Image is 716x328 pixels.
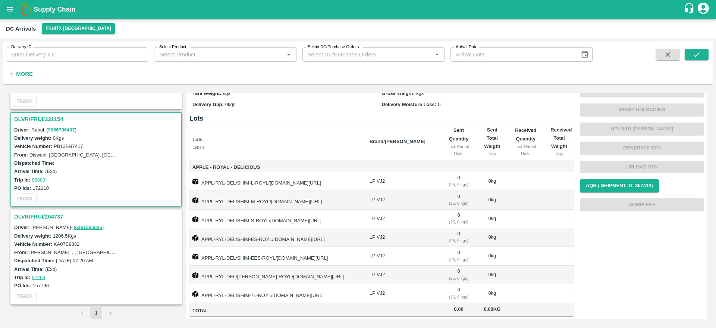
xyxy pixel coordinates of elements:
[449,127,469,141] b: Sent Quantity
[382,90,415,96] label: Gross Weight:
[225,102,235,107] span: 0 kgs
[370,139,425,144] b: Brand/[PERSON_NAME]
[14,258,54,263] label: Dispatched Time:
[364,172,440,191] td: LP VJ2
[34,4,684,15] a: Supply Chain
[1,1,19,18] button: open drawer
[45,266,57,272] label: (Exp)
[46,127,76,133] a: (9056736407)
[446,294,471,300] div: ( 25, 0 kgs)
[578,47,592,62] button: Choose date
[478,210,507,228] td: 0 kg
[432,50,442,59] button: Open
[364,247,440,266] td: LP VJ2
[192,102,224,107] label: Delivery Gap:
[192,254,198,260] img: box
[31,127,77,133] span: Rahul -
[440,266,477,284] td: 0
[484,306,500,312] span: 0.00 Kg
[32,177,45,183] a: 86883
[440,247,477,266] td: 0
[192,272,198,278] img: box
[14,160,54,166] label: Dispatched Time:
[29,249,128,255] label: [PERSON_NAME], , , [GEOGRAPHIC_DATA]
[31,225,104,230] span: [PERSON_NAME] -
[14,168,44,174] label: Arrival Time:
[14,212,180,222] h3: DLVR/FRUI/204737
[192,144,364,151] div: Labels
[14,114,180,124] h3: DLVR/FRUI/221154
[56,258,93,263] label: [DATE] 07:20 AM
[54,143,83,149] label: PB13BN7417
[192,179,198,185] img: box
[14,266,44,272] label: Arrival Time:
[478,247,507,266] td: 0 kg
[14,143,52,149] label: Vehicle Number:
[189,172,364,191] td: APPL-RYL-DEL/SHIM-L-ROYL/[DOMAIN_NAME][URL]
[14,225,30,230] label: Driver:
[446,143,471,157] div: incl. Partial Units
[14,283,31,288] label: PO Ids:
[684,3,697,16] div: customer-support
[446,181,471,188] div: ( 25, 0 kgs)
[223,90,230,96] span: kgs
[550,151,568,157] div: Kgs
[364,284,440,303] td: LP VJ2
[14,177,30,183] label: Trip Id:
[192,90,222,96] label: Tare Weight:
[478,266,507,284] td: 0 kg
[34,6,75,13] b: Supply Chain
[484,151,501,157] div: Kgs
[446,305,471,314] span: 0.00
[29,152,207,158] label: Diswani, [GEOGRAPHIC_DATA], [GEOGRAPHIC_DATA] , [GEOGRAPHIC_DATA]
[192,197,198,203] img: box
[14,185,31,191] label: PO Ids:
[192,235,198,241] img: box
[14,233,51,239] label: Delivery weight:
[450,47,575,62] input: Arrival Date
[284,50,293,59] button: Open
[550,127,572,149] b: Received Total Weight
[438,102,440,107] span: 0
[446,219,471,225] div: ( 25, 0 kgs)
[305,50,420,59] input: Select DC/Purchase Orders
[75,307,117,319] nav: pagination navigation
[45,168,57,174] label: (Exp)
[513,143,538,157] div: incl. Partial Units
[382,102,437,107] label: Delivery Moisture Loss:
[6,24,36,34] div: DC Arrivals
[189,284,364,303] td: APPL-RYL-DEL/SHIM-7L-ROYL/[DOMAIN_NAME][URL]
[33,185,49,191] label: 172110
[33,283,49,288] label: 157796
[478,172,507,191] td: 0 kg
[53,135,64,141] label: 0 Kgs
[192,216,198,222] img: box
[14,152,28,158] label: From:
[14,250,28,255] label: From:
[14,275,30,280] label: Trip Id:
[14,241,52,247] label: Vehicle Number:
[364,228,440,247] td: LP VJ2
[6,47,148,62] input: Enter Delivery ID
[416,90,424,96] span: kgs
[364,210,440,228] td: LP VJ2
[478,228,507,247] td: 0 kg
[54,241,79,247] label: KA07B8832
[478,284,507,303] td: 0 kg
[189,228,364,247] td: APPL-RYL-DEL/SHIM-ES-ROYL/[DOMAIN_NAME][URL]
[446,237,471,244] div: ( 25, 0 kgs)
[189,210,364,228] td: APPL-RYL-DEL/SHIM-S-ROYL/[DOMAIN_NAME][URL]
[580,179,659,192] button: AQR ( Shipment Id: 357412)
[456,44,477,50] label: Arrival Date
[364,266,440,284] td: LP VJ2
[16,71,33,77] strong: More
[515,127,536,141] b: Received Quantity
[11,44,31,50] label: Delivery ID
[308,44,359,50] label: Select DC/Purchase Orders
[189,247,364,266] td: APPL-RYL-DEL/SHIM-EES-ROYL/[DOMAIN_NAME][URL]
[440,191,477,210] td: 0
[446,275,471,282] div: ( 25, 0 kgs)
[6,68,35,80] button: More
[19,2,34,17] img: logo
[440,228,477,247] td: 0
